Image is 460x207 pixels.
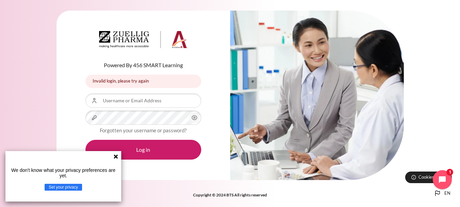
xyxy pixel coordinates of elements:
a: Architeck [99,31,188,51]
p: Powered By 456 SMART Learning [85,61,201,69]
div: Invalid login, please try again [85,75,201,88]
button: Log in [85,140,201,160]
span: en [444,190,450,197]
strong: Copyright © 2024 BTS All rights reserved [193,192,267,197]
span: Cookies notice [418,174,447,180]
button: Cookies notice [405,172,452,183]
a: Forgotten your username or password? [100,127,187,133]
button: Languages [431,187,453,200]
input: Username or Email Address [85,93,201,108]
img: Architeck [99,31,188,48]
p: We don't know what your privacy preferences are yet. [8,167,118,178]
button: Set your privacy [45,184,82,191]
